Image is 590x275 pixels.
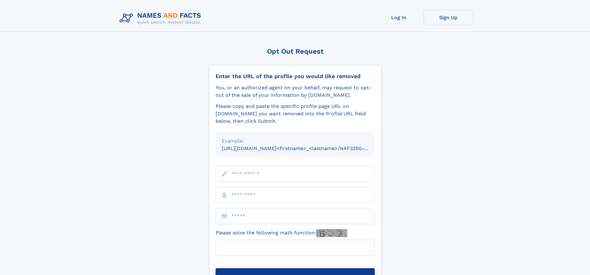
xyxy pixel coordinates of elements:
[222,145,387,151] small: [URL][DOMAIN_NAME]<firstname>_<lastname>/NAF325G-xxxxxxxx
[216,229,347,237] label: Please solve the following math function:
[117,10,206,27] img: Logo Names and Facts
[216,103,375,125] div: Please copy and paste the specific profile page URL on [DOMAIN_NAME] you want removed into the Pr...
[222,137,369,145] div: Example:
[216,73,375,80] div: Enter the URL of the profile you would like removed
[374,10,424,25] a: Log In
[424,10,473,25] a: Sign Up
[209,47,381,55] div: Opt Out Request
[216,84,375,99] div: You, or an authorized agent on your behalf, may request to opt-out of the sale of your informatio...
